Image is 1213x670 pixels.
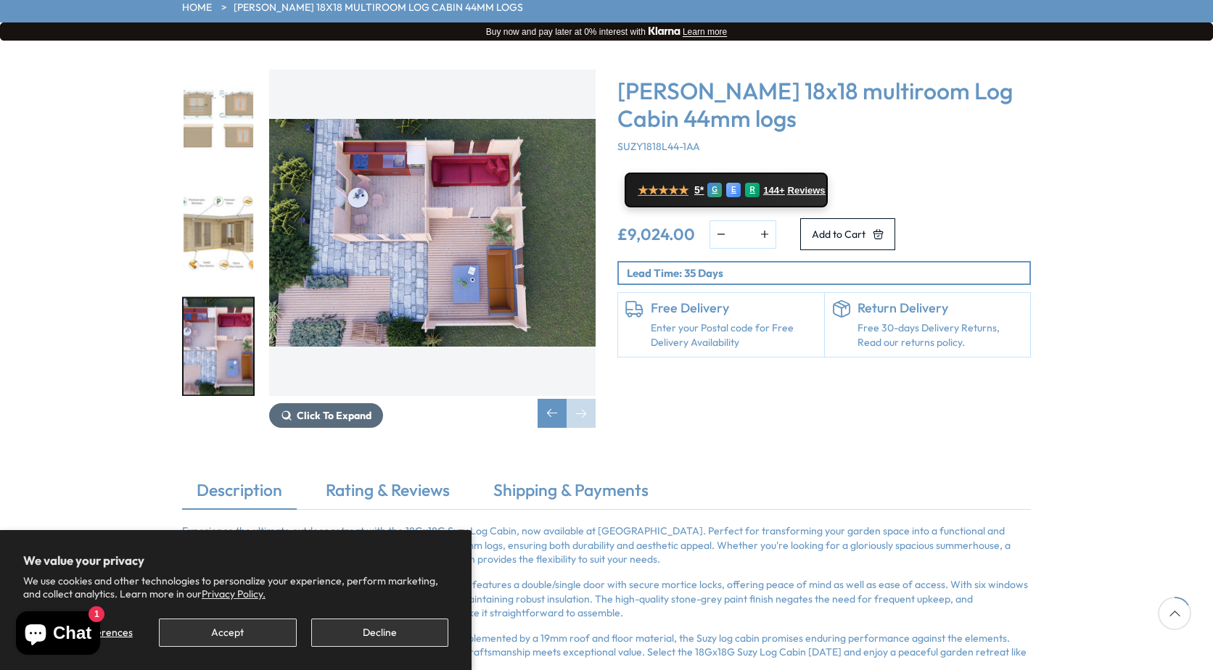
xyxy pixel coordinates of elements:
[182,70,255,169] div: 5 / 7
[479,479,663,509] a: Shipping & Payments
[651,300,817,316] h6: Free Delivery
[625,173,828,207] a: ★★★★★ 5* G E R 144+ Reviews
[182,524,1031,567] p: Experience the ultimate outdoor retreat with the 18Gx18G Suzy Log Cabin, now available at [GEOGRA...
[745,183,760,197] div: R
[184,298,253,394] img: Suzy3_2x6-2_5S31896-3_320c29eb-a9c1-4bc9-8106-708d0559d94e_200x200.jpg
[182,1,212,15] a: HOME
[182,183,255,283] div: 6 / 7
[182,578,1031,621] p: Designed with user convenience in mind, this premium log cabin features a double/single door with...
[638,183,688,197] span: ★★★★★
[627,265,1029,281] p: Lead Time: 35 Days
[184,71,253,167] img: Suzy3_2x6-2_5S31896-elevations_b67a65c6-cd6a-4bb4-bea4-cf1d5b0f92b6_200x200.jpg
[23,553,448,568] h2: We value your privacy
[269,70,596,428] div: 7 / 7
[617,77,1031,133] h3: [PERSON_NAME] 18x18 multiroom Log Cabin 44mm logs
[311,479,464,509] a: Rating & Reviews
[651,321,817,350] a: Enter your Postal code for Free Delivery Availability
[788,185,826,197] span: Reviews
[184,185,253,281] img: Suzy3_2x6-2_5S31896-specification_5e208d22-2402-46f8-a035-e25c8becdf48_200x200.jpg
[812,229,865,239] span: Add to Cart
[269,70,596,396] img: Shire Suzy 18x18 multiroom Log Cabin 44mm logs - Best Shed
[12,611,104,658] inbox-online-store-chat: Shopify online store chat
[538,399,567,428] div: Previous slide
[311,619,448,647] button: Decline
[763,185,784,197] span: 144+
[269,403,383,428] button: Click To Expand
[182,297,255,396] div: 7 / 7
[234,1,523,15] a: [PERSON_NAME] 18x18 multiroom Log Cabin 44mm logs
[159,619,296,647] button: Accept
[707,183,722,197] div: G
[297,409,371,422] span: Click To Expand
[567,399,596,428] div: Next slide
[726,183,741,197] div: E
[617,140,700,153] span: SUZY1818L44-1AA
[617,226,695,242] ins: £9,024.00
[182,479,297,509] a: Description
[800,218,895,250] button: Add to Cart
[858,321,1024,350] p: Free 30-days Delivery Returns, Read our returns policy.
[23,574,448,600] p: We use cookies and other technologies to personalize your experience, perform marketing, and coll...
[858,300,1024,316] h6: Return Delivery
[202,587,266,600] a: Privacy Policy.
